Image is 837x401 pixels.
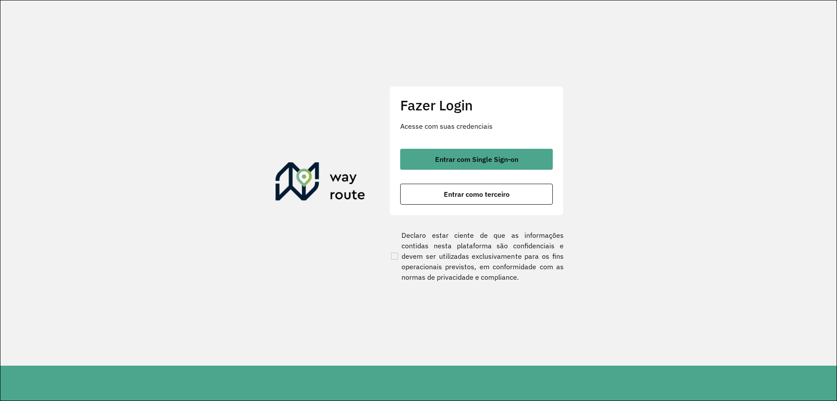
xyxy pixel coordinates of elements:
button: button [400,184,553,205]
button: button [400,149,553,170]
label: Declaro estar ciente de que as informações contidas nesta plataforma são confidenciais e devem se... [389,230,564,282]
img: Roteirizador AmbevTech [276,162,365,204]
span: Entrar como terceiro [444,191,510,198]
p: Acesse com suas credenciais [400,121,553,131]
h2: Fazer Login [400,97,553,113]
span: Entrar com Single Sign-on [435,156,518,163]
